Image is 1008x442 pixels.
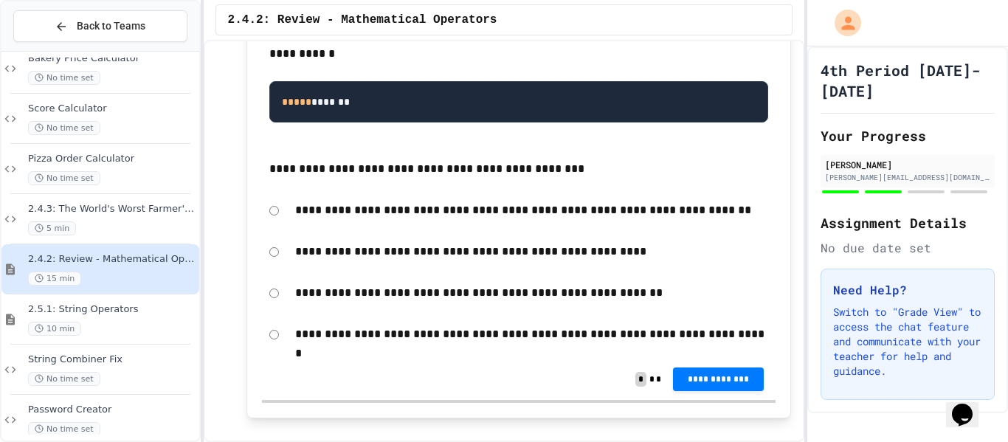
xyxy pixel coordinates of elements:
span: Pizza Order Calculator [28,153,196,165]
button: Back to Teams [13,10,187,42]
span: 10 min [28,322,81,336]
div: [PERSON_NAME] [825,158,990,171]
span: 2.4.2: Review - Mathematical Operators [28,253,196,266]
span: Password Creator [28,404,196,416]
span: 2.4.3: The World's Worst Farmer's Market [28,203,196,215]
span: No time set [28,422,100,436]
div: My Account [819,6,865,40]
span: 2.4.2: Review - Mathematical Operators [228,11,497,29]
span: Bakery Price Calculator [28,52,196,65]
p: Switch to "Grade View" to access the chat feature and communicate with your teacher for help and ... [833,305,982,379]
h2: Your Progress [821,125,995,146]
h1: 4th Period [DATE]-[DATE] [821,60,995,101]
span: 15 min [28,272,81,286]
span: Score Calculator [28,103,196,115]
span: 2.5.1: String Operators [28,303,196,316]
iframe: chat widget [946,383,993,427]
span: Back to Teams [77,18,145,34]
span: No time set [28,121,100,135]
span: No time set [28,171,100,185]
span: No time set [28,372,100,386]
div: [PERSON_NAME][EMAIL_ADDRESS][DOMAIN_NAME] [825,172,990,183]
span: String Combiner Fix [28,353,196,366]
h3: Need Help? [833,281,982,299]
span: No time set [28,71,100,85]
div: No due date set [821,239,995,257]
span: 5 min [28,221,76,235]
h2: Assignment Details [821,213,995,233]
